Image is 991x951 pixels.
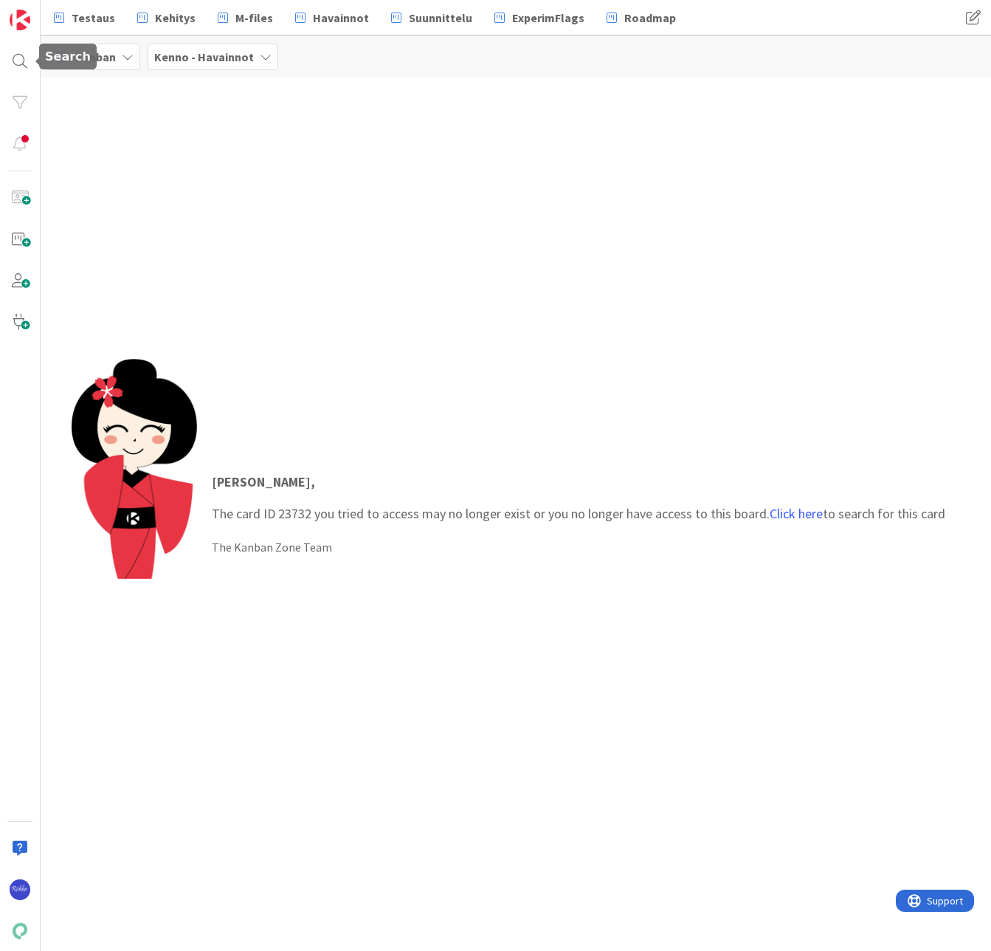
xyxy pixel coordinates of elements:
a: Roadmap [598,4,685,31]
span: Suunnittelu [409,9,472,27]
a: Kehitys [128,4,204,31]
img: RS [10,879,30,900]
strong: [PERSON_NAME] , [212,473,315,490]
img: Visit kanbanzone.com [10,10,30,30]
a: ExperimFlags [486,4,593,31]
span: Kehitys [155,9,196,27]
a: Testaus [45,4,124,31]
p: The card ID 23732 you tried to access may no longer exist or you no longer have access to this bo... [212,472,945,523]
span: M-files [235,9,273,27]
a: Suunnittelu [382,4,481,31]
a: M-files [209,4,282,31]
b: Kenno - Havainnot [154,49,254,64]
div: The Kanban Zone Team [212,538,945,556]
span: Testaus [72,9,115,27]
a: Havainnot [286,4,378,31]
span: Roadmap [624,9,676,27]
h5: Search [45,49,91,63]
a: Click here [770,505,823,522]
span: Support [31,2,67,20]
span: ExperimFlags [512,9,584,27]
span: Havainnot [313,9,369,27]
img: avatar [10,921,30,941]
